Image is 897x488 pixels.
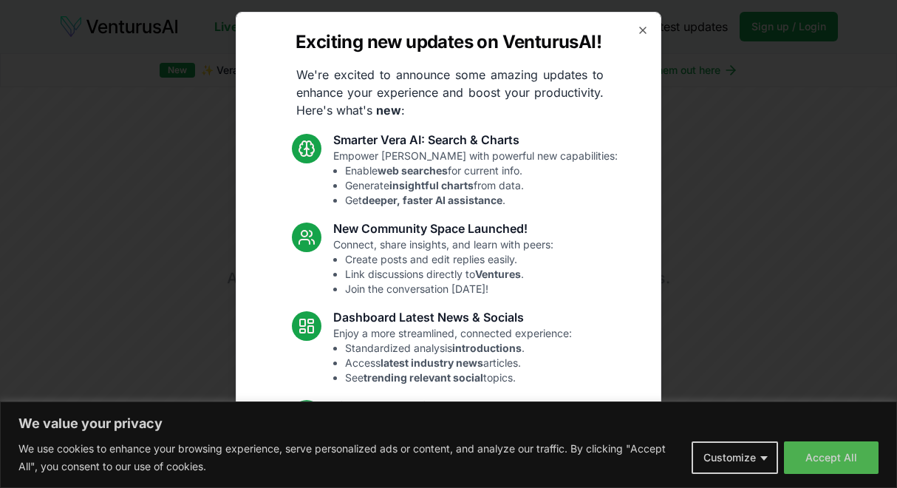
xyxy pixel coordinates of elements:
[345,267,553,282] li: Link discussions directly to .
[296,30,601,54] h2: Exciting new updates on VenturusAI!
[333,415,561,474] p: Smoother performance and improved usability:
[376,103,401,118] strong: new
[345,444,561,459] li: Fixed mobile chat & sidebar glitches.
[345,356,572,370] li: Access articles.
[333,397,561,415] h3: Fixes and UI Polish
[345,459,561,474] li: Enhanced overall UI consistency.
[333,308,572,326] h3: Dashboard Latest News & Socials
[345,163,618,178] li: Enable for current info.
[345,193,618,208] li: Get .
[364,371,483,384] strong: trending relevant social
[333,149,618,208] p: Empower [PERSON_NAME] with powerful new capabilities:
[345,252,553,267] li: Create posts and edit replies easily.
[345,178,618,193] li: Generate from data.
[345,341,572,356] li: Standardized analysis .
[284,66,615,119] p: We're excited to announce some amazing updates to enhance your experience and boost your producti...
[475,268,521,280] strong: Ventures
[381,356,483,369] strong: latest industry news
[378,164,448,177] strong: web searches
[389,179,474,192] strong: insightful charts
[345,430,561,444] li: Resolved Vera chart loading issue.
[345,370,572,385] li: See topics.
[333,326,572,385] p: Enjoy a more streamlined, connected experience:
[333,220,553,237] h3: New Community Space Launched!
[333,131,618,149] h3: Smarter Vera AI: Search & Charts
[345,282,553,296] li: Join the conversation [DATE]!
[362,194,502,206] strong: deeper, faster AI assistance
[452,342,522,354] strong: introductions
[333,237,553,296] p: Connect, share insights, and learn with peers:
